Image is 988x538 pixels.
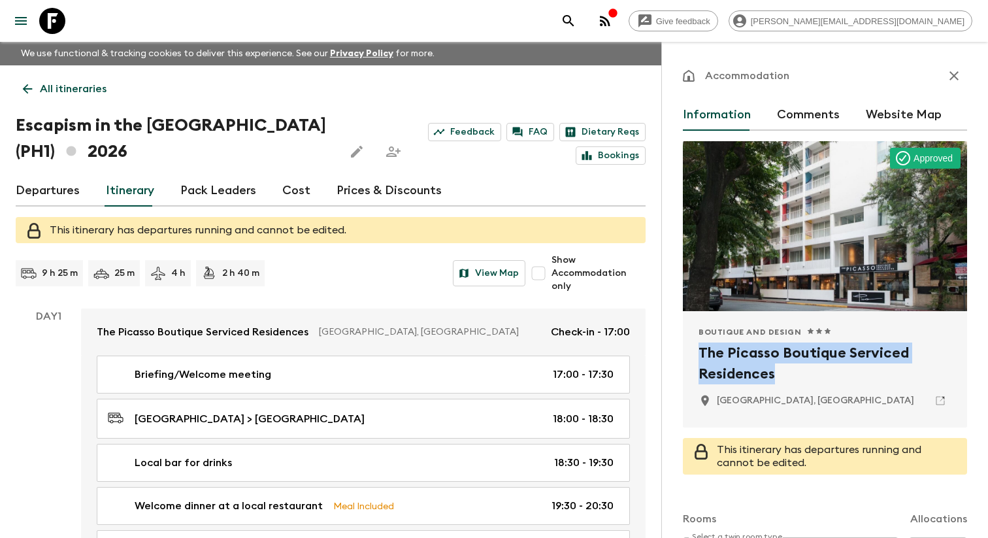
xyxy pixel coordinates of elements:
a: The Picasso Boutique Serviced Residences[GEOGRAPHIC_DATA], [GEOGRAPHIC_DATA]Check-in - 17:00 [81,309,646,356]
h1: Escapism in the [GEOGRAPHIC_DATA] (PH1) 2026 [16,112,333,165]
a: Prices & Discounts [337,175,442,207]
a: Dietary Reqs [559,123,646,141]
a: Privacy Policy [330,49,393,58]
p: Local bar for drinks [135,455,232,471]
span: This itinerary has departures running and cannot be edited. [50,225,346,235]
a: Bookings [576,146,646,165]
p: 2 h 40 m [222,267,259,280]
p: [GEOGRAPHIC_DATA] > [GEOGRAPHIC_DATA] [135,411,365,427]
p: We use functional & tracking cookies to deliver this experience. See our for more. [16,42,440,65]
a: All itineraries [16,76,114,102]
p: Accommodation [705,68,789,84]
p: 18:30 - 19:30 [554,455,614,471]
p: Day 1 [16,309,81,324]
a: Pack Leaders [180,175,256,207]
div: [PERSON_NAME][EMAIL_ADDRESS][DOMAIN_NAME] [729,10,972,31]
p: Briefing/Welcome meeting [135,367,271,382]
p: 25 m [114,267,135,280]
button: search adventures [555,8,582,34]
p: Approved [914,152,953,165]
a: [GEOGRAPHIC_DATA] > [GEOGRAPHIC_DATA]18:00 - 18:30 [97,399,630,439]
button: View Map [453,260,525,286]
button: menu [8,8,34,34]
p: Welcome dinner at a local restaurant [135,498,323,514]
p: Rooms [683,511,716,527]
h2: The Picasso Boutique Serviced Residences [699,343,951,384]
p: 19:30 - 20:30 [552,498,614,514]
button: Comments [777,99,840,131]
p: Check-in - 17:00 [551,324,630,340]
span: This itinerary has departures running and cannot be edited. [717,445,921,468]
p: 9 h 25 m [42,267,78,280]
a: Briefing/Welcome meeting17:00 - 17:30 [97,356,630,394]
a: Welcome dinner at a local restaurantMeal Included19:30 - 20:30 [97,487,630,525]
p: Makati, Philippines [717,394,914,407]
a: Give feedback [629,10,718,31]
p: The Picasso Boutique Serviced Residences [97,324,308,340]
button: Website Map [866,99,942,131]
p: 17:00 - 17:30 [553,367,614,382]
p: Allocations [910,511,967,527]
p: Meal Included [333,499,394,513]
p: [GEOGRAPHIC_DATA], [GEOGRAPHIC_DATA] [319,326,540,339]
a: Itinerary [106,175,154,207]
a: Feedback [428,123,501,141]
p: All itineraries [40,81,107,97]
a: Cost [282,175,310,207]
a: Departures [16,175,80,207]
p: 4 h [171,267,186,280]
a: FAQ [506,123,554,141]
a: Local bar for drinks18:30 - 19:30 [97,444,630,482]
span: Show Accommodation only [552,254,646,293]
span: Boutique and Design [699,327,801,337]
span: Share this itinerary [380,139,406,165]
p: 18:00 - 18:30 [553,411,614,427]
button: Edit this itinerary [344,139,370,165]
span: Give feedback [649,16,717,26]
button: Information [683,99,751,131]
div: Photo of The Picasso Boutique Serviced Residences [683,141,967,311]
span: [PERSON_NAME][EMAIL_ADDRESS][DOMAIN_NAME] [744,16,972,26]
